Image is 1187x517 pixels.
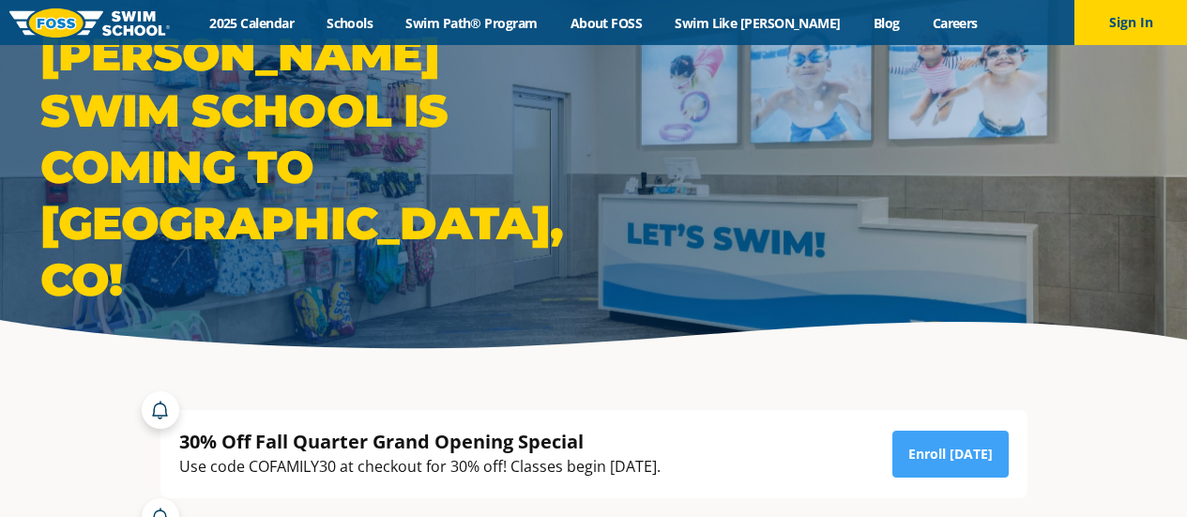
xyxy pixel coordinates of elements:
[389,14,554,32] a: Swim Path® Program
[179,454,661,479] div: Use code COFAMILY30 at checkout for 30% off! Classes begin [DATE].
[659,14,858,32] a: Swim Like [PERSON_NAME]
[179,429,661,454] div: 30% Off Fall Quarter Grand Opening Special
[40,26,585,308] h1: [PERSON_NAME] Swim School is coming to [GEOGRAPHIC_DATA], CO!
[554,14,659,32] a: About FOSS
[311,14,389,32] a: Schools
[916,14,994,32] a: Careers
[892,431,1009,478] a: Enroll [DATE]
[857,14,916,32] a: Blog
[9,8,170,38] img: FOSS Swim School Logo
[193,14,311,32] a: 2025 Calendar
